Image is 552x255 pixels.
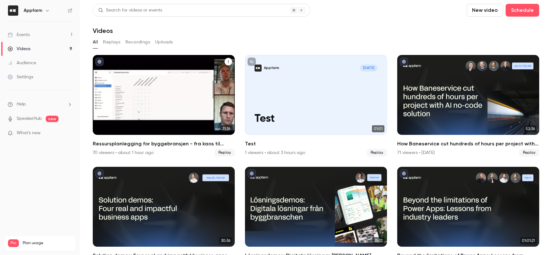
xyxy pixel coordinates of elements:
[8,32,30,38] div: Events
[524,125,537,132] span: 52:36
[155,37,173,47] button: Uploads
[520,237,537,244] span: 01:01:21
[255,65,262,72] img: Test
[23,241,72,246] span: Plan usage
[245,140,387,148] h2: Test
[467,4,503,17] button: New video
[17,115,42,122] a: SpeakerHub
[367,149,387,157] span: Replay
[372,237,384,244] span: 25:12
[8,5,18,16] img: Appfarm
[93,27,113,35] h1: Videos
[17,130,41,136] span: What's new
[245,150,305,156] div: 1 viewers • about 3 hours ago
[17,101,26,108] span: Help
[95,58,104,66] button: published
[400,58,408,66] button: published
[103,37,120,47] button: Replays
[125,37,150,47] button: Recordings
[93,37,98,47] button: All
[245,55,387,157] li: Test
[8,239,19,247] span: Pro
[24,7,42,14] h6: Appfarm
[519,149,539,157] span: Replay
[93,55,235,157] li: Ressursplanlegging for byggebransjen - fra kaos til kontroll på rekordtid
[264,66,279,70] p: Appfarm
[8,101,72,108] li: help-dropdown-opener
[397,55,539,157] li: How Baneservice cut hundreds of hours per project with AI no-code solution
[245,55,387,157] a: TestAppfarm[DATE]Test01:01Test1 viewers • about 3 hours agoReplay
[219,237,232,244] span: 30:36
[372,125,384,132] span: 01:01
[8,46,30,52] div: Videos
[215,149,235,157] span: Replay
[506,4,539,17] button: Schedule
[400,169,408,178] button: published
[95,169,104,178] button: published
[93,55,235,157] a: 31:36Ressursplanlegging for byggebransjen - fra kaos til kontroll på rekordtid70 viewers • about ...
[93,4,539,251] section: Videos
[397,150,435,156] div: 71 viewers • [DATE]
[65,130,72,136] iframe: Noticeable Trigger
[98,7,162,14] div: Search for videos or events
[8,74,33,80] div: Settings
[220,125,232,132] span: 31:36
[397,55,539,157] a: 52:36How Baneservice cut hundreds of hours per project with AI no-code solution71 viewers • [DATE...
[8,60,36,66] div: Audience
[46,116,59,122] span: new
[93,150,154,156] div: 70 viewers • about 1 hour ago
[248,58,256,66] button: unpublished
[93,140,235,148] h2: Ressursplanlegging for byggebransjen - fra kaos til kontroll på rekordtid
[360,65,377,72] span: [DATE]
[397,140,539,148] h2: How Baneservice cut hundreds of hours per project with AI no-code solution
[248,169,256,178] button: published
[255,112,378,125] p: Test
